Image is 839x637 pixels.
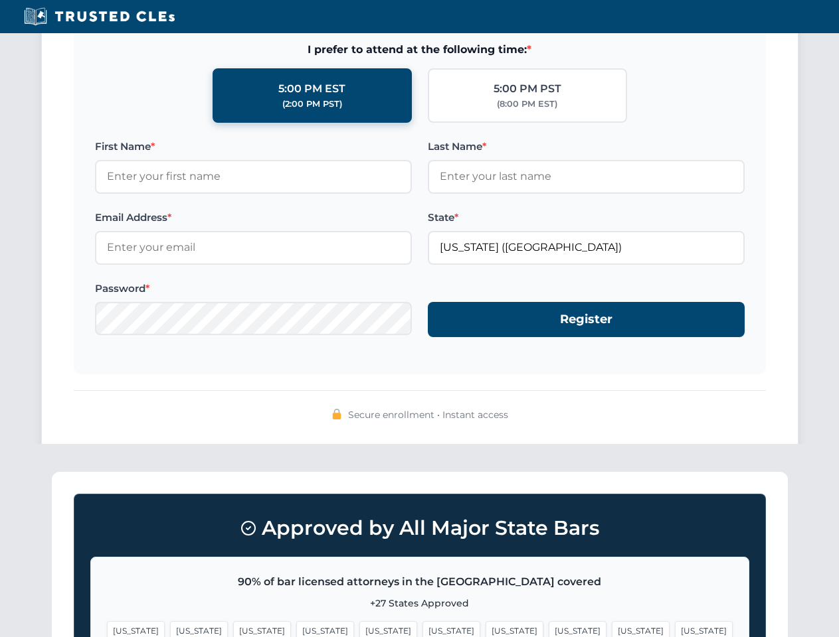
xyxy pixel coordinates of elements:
[90,510,749,546] h3: Approved by All Major State Bars
[331,409,342,419] img: 🔒
[282,98,342,111] div: (2:00 PM PST)
[428,210,745,226] label: State
[428,139,745,155] label: Last Name
[95,139,412,155] label: First Name
[20,7,179,27] img: Trusted CLEs
[107,596,733,610] p: +27 States Approved
[278,80,345,98] div: 5:00 PM EST
[497,98,557,111] div: (8:00 PM EST)
[494,80,561,98] div: 5:00 PM PST
[428,302,745,337] button: Register
[95,210,412,226] label: Email Address
[428,160,745,193] input: Enter your last name
[428,231,745,264] input: Florida (FL)
[348,407,508,422] span: Secure enrollment • Instant access
[95,160,412,193] input: Enter your first name
[95,41,745,58] span: I prefer to attend at the following time:
[95,231,412,264] input: Enter your email
[107,573,733,591] p: 90% of bar licensed attorneys in the [GEOGRAPHIC_DATA] covered
[95,281,412,297] label: Password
